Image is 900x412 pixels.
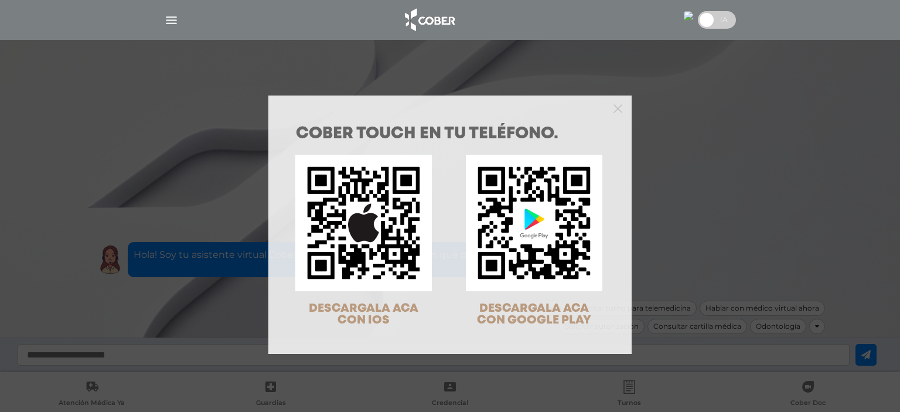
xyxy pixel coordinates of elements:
span: DESCARGALA ACA CON GOOGLE PLAY [477,303,591,326]
img: qr-code [466,155,602,291]
img: qr-code [295,155,432,291]
h1: COBER TOUCH en tu teléfono. [296,126,604,142]
span: DESCARGALA ACA CON IOS [309,303,418,326]
button: Close [613,103,622,113]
